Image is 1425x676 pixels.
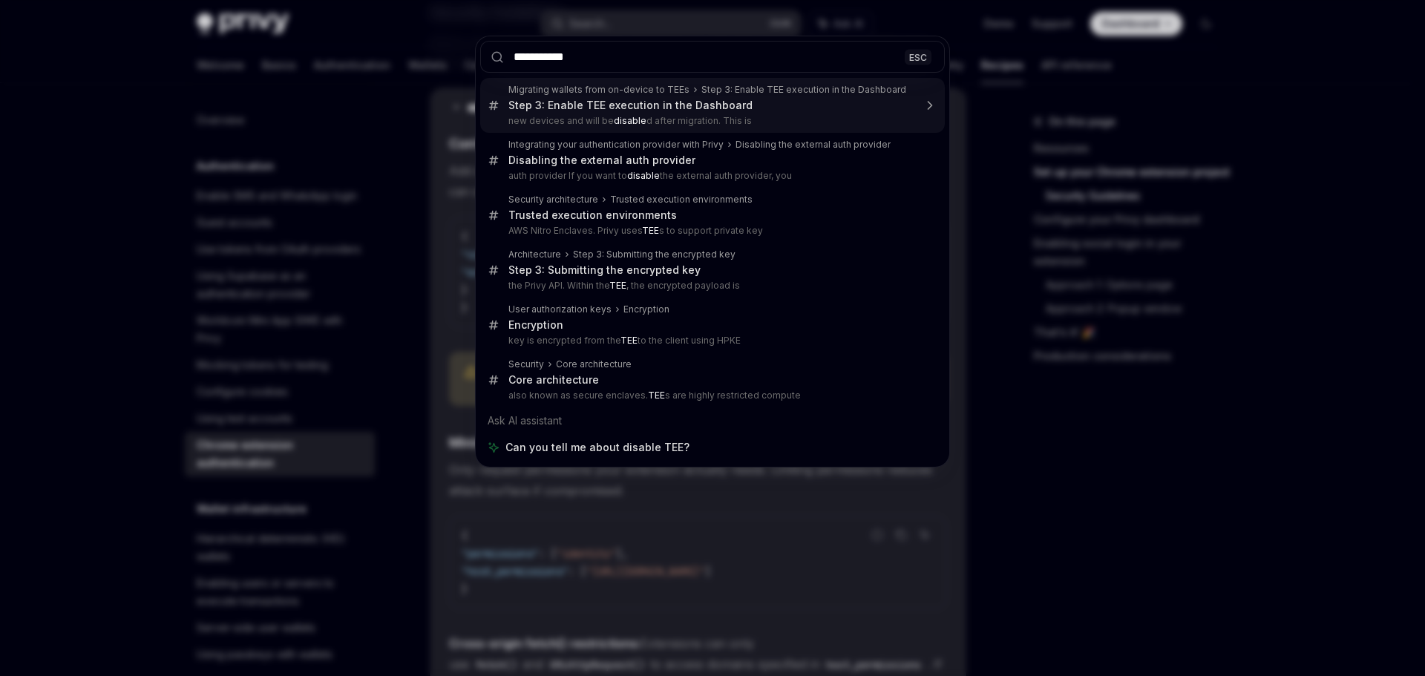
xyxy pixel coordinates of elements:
div: Trusted execution environments [508,209,677,222]
b: TEE [620,335,638,346]
b: TEE [609,280,626,291]
div: Architecture [508,249,561,260]
p: auth provider If you want to the external auth provider, you [508,170,914,182]
p: the Privy API. Within the , the encrypted payload is [508,280,914,292]
p: key is encrypted from the to the client using HPKE [508,335,914,347]
b: TEE [642,225,659,236]
div: Step 3: Submitting the encrypted key [573,249,736,260]
div: Encryption [508,318,563,332]
p: new devices and will be d after migration. This is [508,115,914,127]
div: Integrating your authentication provider with Privy [508,139,724,151]
b: disable [627,170,660,181]
div: Disabling the external auth provider [508,154,695,167]
div: Security architecture [508,194,598,206]
div: Security [508,358,544,370]
div: Ask AI assistant [480,407,945,434]
div: Step 3: Enable TEE execution in the Dashboard [508,99,753,112]
div: ESC [905,49,931,65]
div: User authorization keys [508,303,612,315]
div: Disabling the external auth provider [736,139,891,151]
b: TEE [648,390,665,401]
div: Core architecture [556,358,632,370]
p: also known as secure enclaves. s are highly restricted compute [508,390,914,401]
div: Step 3: Enable TEE execution in the Dashboard [701,84,906,96]
div: Trusted execution environments [610,194,753,206]
span: Can you tell me about disable TEE? [505,440,689,455]
div: Encryption [623,303,669,315]
div: Migrating wallets from on-device to TEEs [508,84,689,96]
div: Core architecture [508,373,599,387]
p: AWS Nitro Enclaves. Privy uses s to support private key [508,225,914,237]
div: Step 3: Submitting the encrypted key [508,263,701,277]
b: disable [614,115,646,126]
